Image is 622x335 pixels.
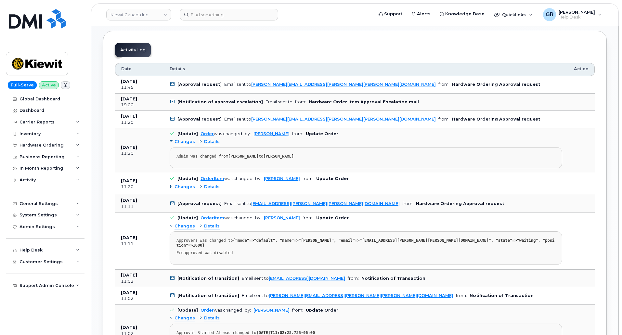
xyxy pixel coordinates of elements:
span: Changes [175,315,195,321]
b: Update Order [306,308,338,313]
b: [Notification of approval escalation] [177,99,263,104]
a: [PERSON_NAME][EMAIL_ADDRESS][PERSON_NAME][PERSON_NAME][DOMAIN_NAME] [251,82,436,87]
iframe: Messenger Launcher [594,307,617,330]
div: 11:20 [121,120,158,125]
div: was changed [201,308,242,313]
span: Details [204,315,220,321]
b: [DATE] [121,235,137,240]
span: Help Desk [559,15,595,20]
a: [PERSON_NAME][EMAIL_ADDRESS][PERSON_NAME][PERSON_NAME][DOMAIN_NAME] [251,117,436,122]
b: [Approval request] [177,82,222,87]
a: Alerts [407,7,435,20]
span: by: [245,308,251,313]
div: 11:20 [121,184,158,190]
b: Hardware Order Item Approval Escalation mail [309,99,419,104]
span: from: [456,293,467,298]
a: [EMAIL_ADDRESS][PERSON_NAME][PERSON_NAME][DOMAIN_NAME] [251,201,400,206]
div: was changed [201,215,253,220]
span: Details [204,223,220,229]
div: Email sent to [224,201,400,206]
b: [DATE] [121,273,137,277]
b: Hardware Ordering Approval request [452,117,540,122]
div: 11:11 [121,241,158,247]
a: [PERSON_NAME] [264,215,300,220]
b: Hardware Ordering Approval request [416,201,504,206]
b: [Approval request] [177,117,222,122]
span: from: [348,276,359,281]
div: 11:45 [121,84,158,90]
div: Email sent to [242,293,453,298]
div: Gabriel Rains [538,8,606,21]
b: Update Order [306,131,338,136]
a: Support [374,7,407,20]
b: [DATE] [121,325,137,330]
div: Preapproved was disabled [176,251,555,255]
div: 11:02 [121,278,158,284]
b: [Update] [177,215,198,220]
b: Notification of Transaction [470,293,534,298]
b: Update Order [316,176,349,181]
span: by: [255,215,261,220]
b: [Update] [177,308,198,313]
b: Notification of Transaction [361,276,425,281]
span: by: [245,131,251,136]
a: [PERSON_NAME] [264,176,300,181]
a: [PERSON_NAME][EMAIL_ADDRESS][PERSON_NAME][PERSON_NAME][DOMAIN_NAME] [269,293,453,298]
div: Email sent to [224,82,436,87]
b: [DATE] [121,290,137,295]
b: [DATE] [121,79,137,84]
span: by: [255,176,261,181]
span: from: [292,308,303,313]
span: from: [402,201,413,206]
input: Find something... [180,9,278,20]
span: Alerts [417,11,431,17]
span: from: [303,215,314,220]
b: [DATE] [121,145,137,150]
b: [Update] [177,176,198,181]
span: Details [170,66,185,72]
a: Order [201,308,214,313]
a: OrderItem [201,215,224,220]
b: [DATE] [121,198,137,203]
div: Admin was changed from to [176,154,555,159]
span: Quicklinks [502,12,526,17]
b: [DATE] [121,114,137,119]
div: Quicklinks [490,8,537,21]
span: Changes [175,139,195,145]
th: Action [568,63,595,76]
b: [Approval request] [177,201,222,206]
div: Approvers was changed to [176,238,555,248]
div: Email sent to [242,276,345,281]
strong: [PERSON_NAME] [228,154,259,159]
div: was changed [201,176,253,181]
div: 11:02 [121,296,158,302]
div: 19:00 [121,102,158,108]
span: from: [292,131,303,136]
a: [PERSON_NAME] [253,131,290,136]
div: Email sent to [266,99,292,104]
a: Order [201,131,214,136]
span: from: [295,99,306,104]
a: [EMAIL_ADDRESS][DOMAIN_NAME] [269,276,345,281]
span: Changes [175,223,195,229]
b: [DATE] [121,97,137,101]
span: Support [384,11,402,17]
strong: {"mode"=>"default", "name"=>"[PERSON_NAME]", "email"=>"[EMAIL_ADDRESS][PERSON_NAME][PERSON_NAME][... [176,238,554,248]
span: from: [438,117,449,122]
span: GR [546,11,553,19]
span: Date [121,66,132,72]
div: was changed [201,131,242,136]
div: Email sent to [224,117,436,122]
strong: [PERSON_NAME] [263,154,294,159]
div: 11:20 [121,150,158,156]
span: [PERSON_NAME] [559,9,595,15]
span: from: [303,176,314,181]
a: Kiewit Canada Inc [106,9,171,20]
b: [Notification of transition] [177,293,239,298]
b: Hardware Ordering Approval request [452,82,540,87]
b: Update Order [316,215,349,220]
a: OrderItem [201,176,224,181]
a: [PERSON_NAME] [253,308,290,313]
span: Knowledge Base [445,11,485,17]
strong: [DATE]T11:02:28.785-06:00 [256,330,315,335]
